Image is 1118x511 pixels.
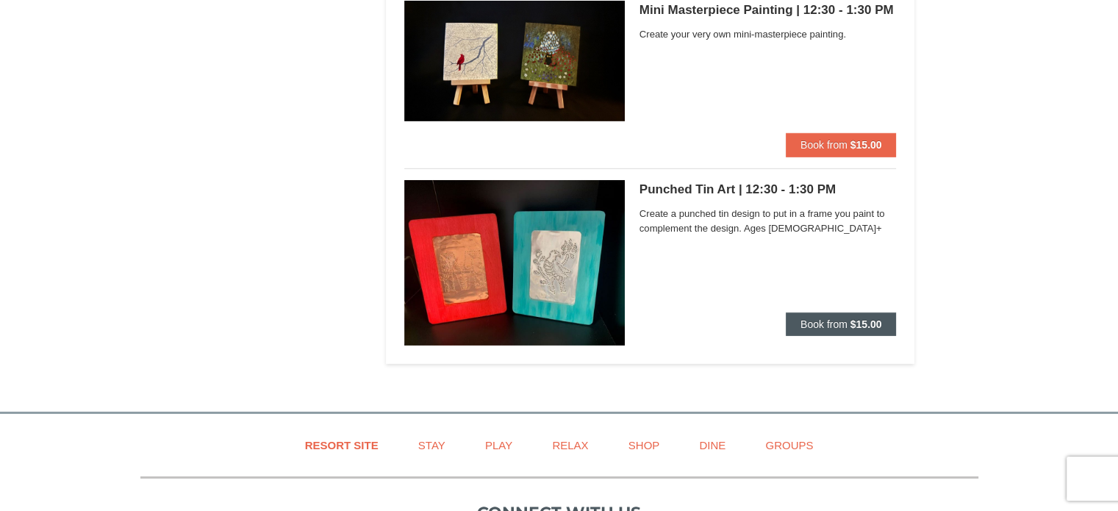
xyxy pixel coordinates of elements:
button: Book from $15.00 [786,133,897,157]
a: Stay [400,429,464,462]
span: Book from [800,318,848,330]
button: Book from $15.00 [786,312,897,336]
img: 6619869-1399-a357e133.jpg [404,180,625,346]
a: Groups [747,429,831,462]
strong: $15.00 [850,318,882,330]
span: Create a punched tin design to put in a frame you paint to complement the design. Ages [DEMOGRAPH... [639,207,897,236]
h5: Mini Masterpiece Painting | 12:30 - 1:30 PM [639,3,897,18]
a: Shop [610,429,678,462]
h5: Punched Tin Art | 12:30 - 1:30 PM [639,182,897,197]
a: Relax [534,429,606,462]
a: Play [467,429,531,462]
img: 6619869-1756-9fb04209.png [404,1,625,121]
a: Dine [681,429,744,462]
a: Resort Site [287,429,397,462]
span: Create your very own mini-masterpiece painting. [639,27,897,42]
strong: $15.00 [850,139,882,151]
span: Book from [800,139,848,151]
